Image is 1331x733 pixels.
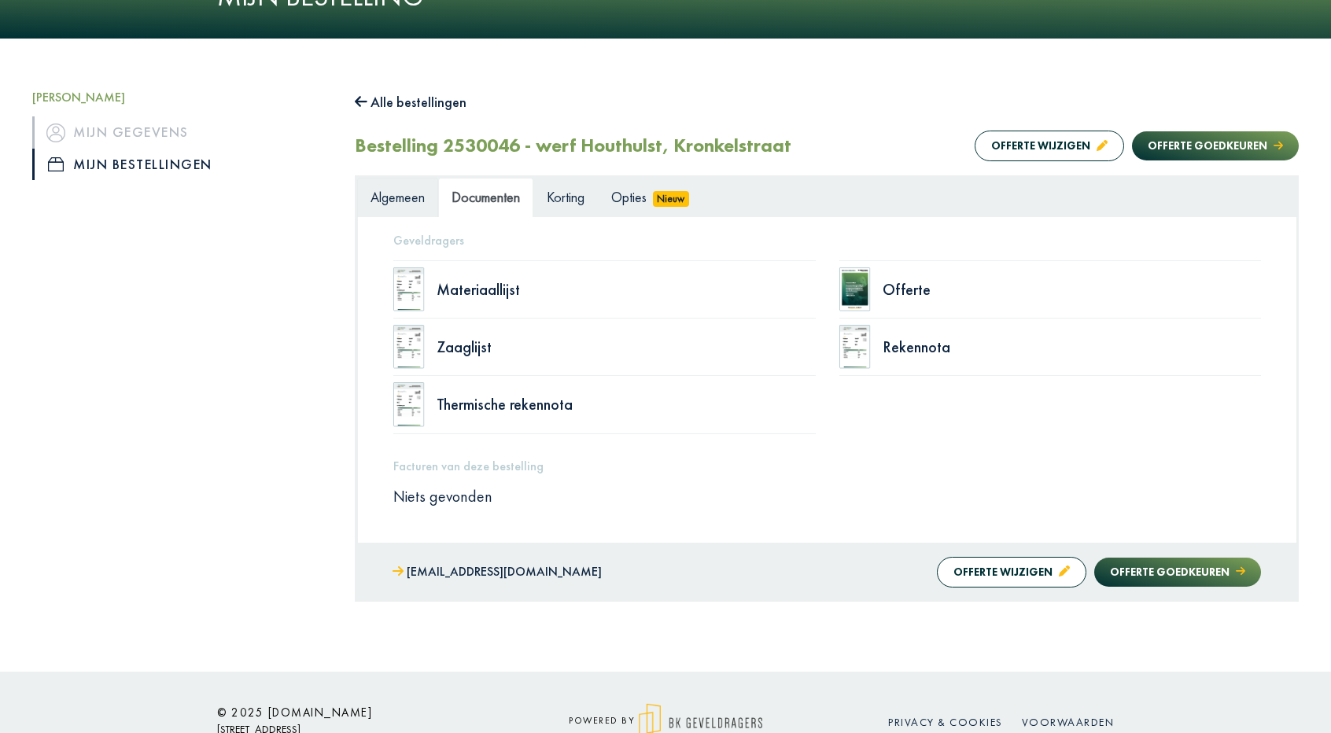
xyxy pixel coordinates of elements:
span: Nieuw [653,191,689,207]
button: Offerte wijzigen [937,557,1086,588]
span: Opties [611,188,647,206]
a: iconMijn gegevens [32,116,331,148]
div: Offerte [883,282,1262,297]
button: Offerte goedkeuren [1094,558,1261,587]
div: Materiaallijst [437,282,816,297]
a: Privacy & cookies [888,715,1003,729]
div: Rekennota [883,339,1262,355]
h5: [PERSON_NAME] [32,90,331,105]
img: doc [839,325,871,369]
a: iconMijn bestellingen [32,149,331,180]
button: Alle bestellingen [355,90,466,115]
img: icon [46,123,65,142]
a: [EMAIL_ADDRESS][DOMAIN_NAME] [393,561,602,584]
span: Documenten [452,188,520,206]
span: Korting [547,188,584,206]
img: doc [393,267,425,311]
button: Offerte wijzigen [975,131,1124,161]
img: doc [839,267,871,311]
span: Algemeen [371,188,425,206]
div: Niets gevonden [382,486,1273,506]
img: icon [48,157,64,171]
h5: Geveldragers [393,233,1261,248]
img: doc [393,325,425,369]
a: Voorwaarden [1022,715,1115,729]
div: Zaaglijst [437,339,816,355]
button: Offerte goedkeuren [1132,131,1299,160]
ul: Tabs [357,178,1296,216]
div: Thermische rekennota [437,396,816,412]
h6: © 2025 [DOMAIN_NAME] [217,705,500,720]
h5: Facturen van deze bestelling [393,459,1261,473]
img: doc [393,382,425,426]
h2: Bestelling 2530046 - werf Houthulst, Kronkelstraat [355,134,791,157]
